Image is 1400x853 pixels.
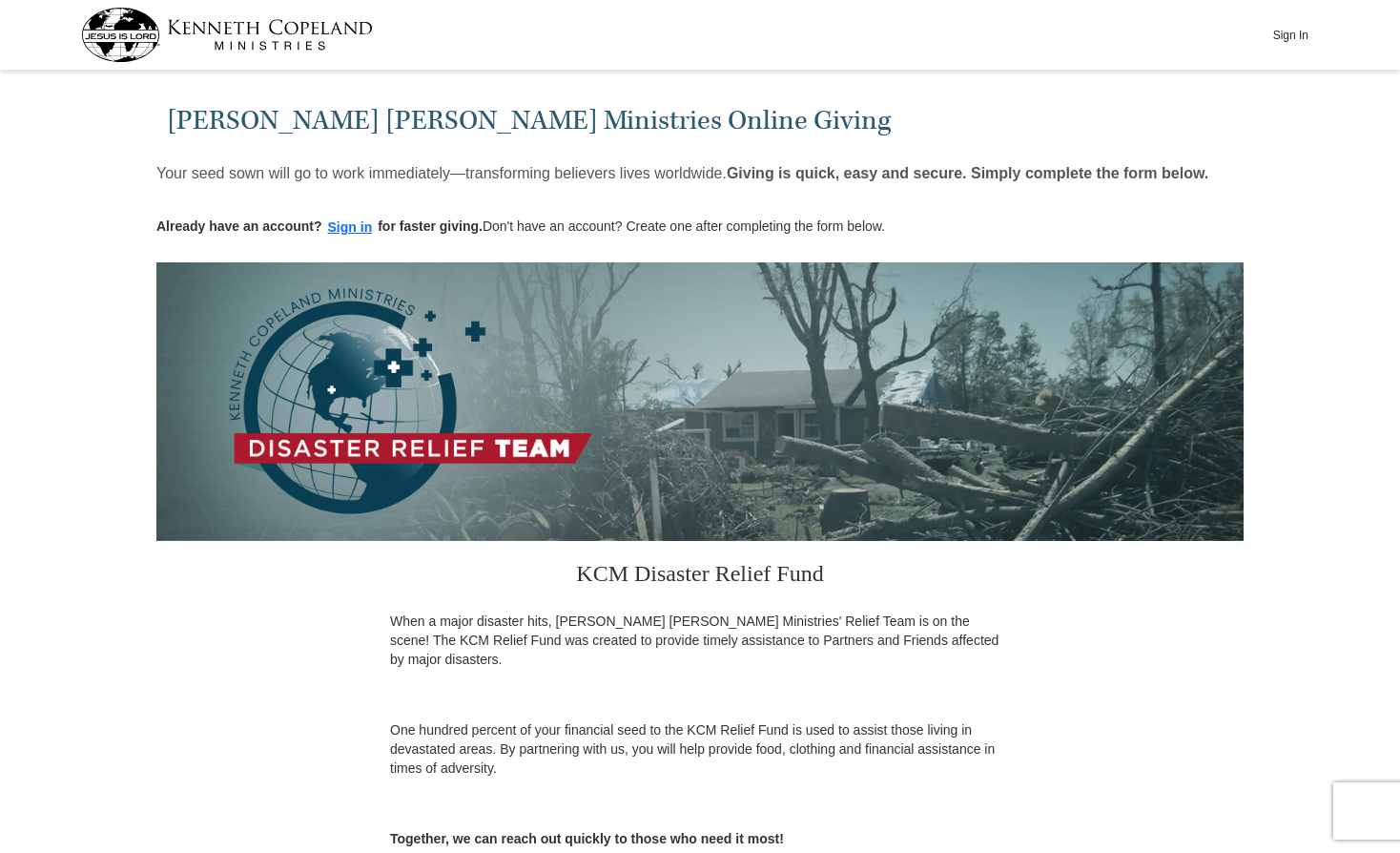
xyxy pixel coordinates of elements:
img: kcm-header-logo.svg [81,8,373,62]
b: Together, we can reach out quickly to those who need it most! [390,831,784,846]
p: When a major disaster hits, [PERSON_NAME] [PERSON_NAME] Ministries' Relief Team is on the scene! ... [390,612,1010,669]
p: One hundred percent of your financial seed to the KCM Relief Fund is used to assist those living ... [390,720,1010,778]
p: Don't have an account? Create one after completing the form below. [156,217,885,239]
button: Sign In [1262,20,1319,50]
strong: Giving is quick, easy and secure. Simply complete the form below. [727,165,1208,181]
p: Your seed sown will go to work immediately—transforming believers lives worldwide. [156,164,1208,183]
h3: KCM Disaster Relief Fund [390,541,1010,612]
button: Sign in [322,217,379,239]
strong: Already have an account? for faster giving. [156,218,483,234]
h1: [PERSON_NAME] [PERSON_NAME] Ministries Online Giving [167,105,1234,136]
